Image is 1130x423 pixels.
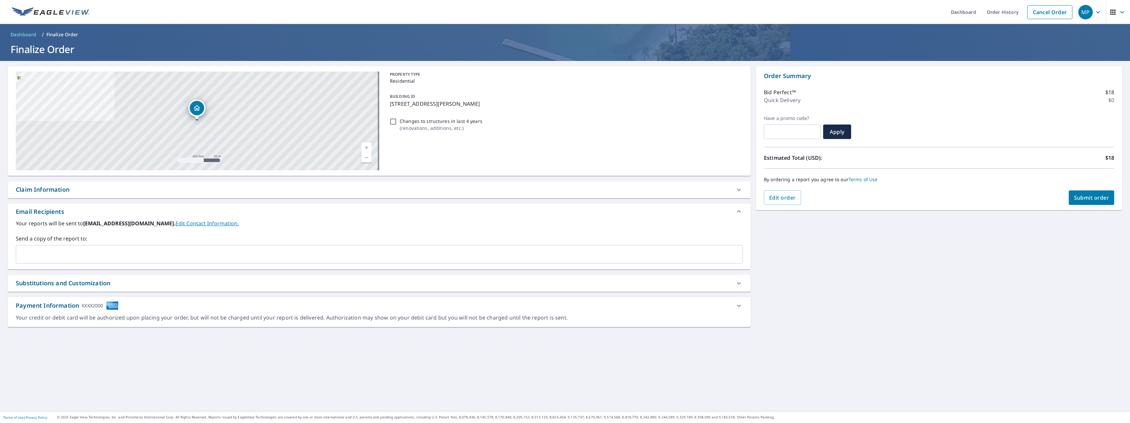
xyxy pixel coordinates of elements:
p: Bid Perfect™ [764,88,796,96]
p: [STREET_ADDRESS][PERSON_NAME] [390,100,740,108]
div: Your credit or debit card will be authorized upon placing your order, but will not be charged unt... [16,314,743,322]
p: Finalize Order [46,31,78,38]
button: Apply [823,125,851,139]
p: BUILDING ID [390,94,415,99]
div: Claim Information [16,185,69,194]
p: $18 [1105,88,1114,96]
div: Dropped pin, building 1, Residential property, 1776 Millview Dr Marietta, GA 30062 [188,99,205,120]
div: Claim Information [8,181,751,198]
span: Apply [828,128,846,135]
label: Have a promo code? [764,115,821,121]
div: Payment InformationXXXX2000cardImage [8,297,751,314]
nav: breadcrumb [8,29,1122,40]
span: Dashboard [11,31,37,38]
p: Quick Delivery [764,96,800,104]
p: Estimated Total (USD): [764,154,939,162]
p: $0 [1108,96,1114,104]
p: © 2025 Eagle View Technologies, Inc. and Pictometry International Corp. All Rights Reserved. Repo... [57,415,1127,420]
p: Residential [390,77,740,84]
p: PROPERTY TYPE [390,71,740,77]
span: Edit order [769,194,796,201]
b: [EMAIL_ADDRESS][DOMAIN_NAME]. [83,220,175,227]
div: Payment Information [16,301,119,310]
span: Submit order [1074,194,1109,201]
label: Your reports will be sent to [16,219,743,227]
a: Current Level 17, Zoom In [362,143,371,153]
div: XXXX2000 [82,301,103,310]
label: Send a copy of the report to: [16,235,743,242]
div: Substitutions and Customization [8,275,751,292]
a: Terms of Use [3,415,24,420]
div: MP [1078,5,1093,19]
h1: Finalize Order [8,42,1122,56]
p: Changes to structures in last 4 years [400,118,482,125]
div: Email Recipients [16,207,64,216]
button: Edit order [764,190,801,205]
p: By ordering a report you agree to our [764,177,1114,183]
p: Order Summary [764,71,1114,80]
a: Current Level 17, Zoom Out [362,153,371,162]
div: Substitutions and Customization [16,279,110,288]
img: EV Logo [12,7,90,17]
img: cardImage [106,301,119,310]
p: $18 [1105,154,1114,162]
p: ( renovations, additions, etc. ) [400,125,482,131]
a: EditContactInfo [175,220,239,227]
a: Cancel Order [1027,5,1072,19]
li: / [42,31,44,39]
p: | [3,415,47,419]
a: Dashboard [8,29,39,40]
div: Email Recipients [8,204,751,219]
a: Privacy Policy [26,415,47,420]
button: Submit order [1069,190,1115,205]
a: Terms of Use [848,176,878,183]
